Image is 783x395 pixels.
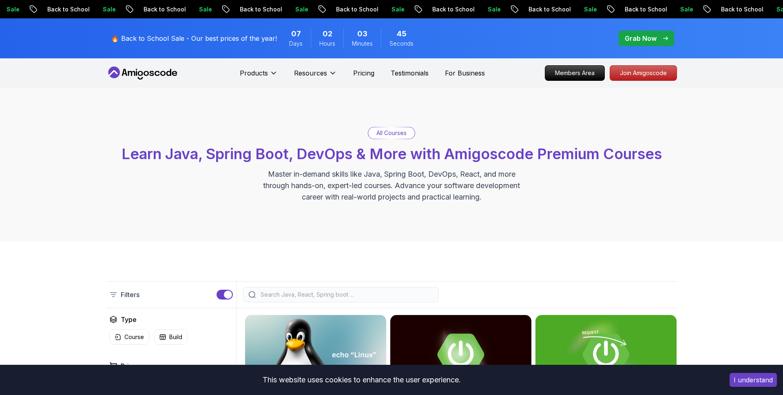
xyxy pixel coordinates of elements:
[38,5,93,13] p: Back to School
[254,169,529,203] p: Master in-demand skills like Java, Spring Boot, DevOps, React, and more through hands-on, expert-...
[382,5,408,13] p: Sale
[323,28,332,40] span: 2 Hours
[230,5,285,13] p: Back to School
[124,333,144,341] p: Course
[352,40,373,48] span: Minutes
[109,329,149,345] button: Course
[711,5,767,13] p: Back to School
[319,40,335,48] span: Hours
[259,291,434,299] input: Search Java, React, Spring boot ...
[111,33,277,43] p: 🔥 Back to School Sale - Our best prices of the year!
[670,5,697,13] p: Sale
[730,373,777,387] button: Accept cookies
[376,129,407,137] p: All Courses
[93,5,119,13] p: Sale
[121,315,137,324] h2: Type
[625,33,657,43] p: Grab Now
[6,371,717,389] div: This website uses cookies to enhance the user experience.
[121,361,137,371] h2: Price
[610,65,677,81] a: Join Amigoscode
[422,5,478,13] p: Back to School
[615,5,670,13] p: Back to School
[154,329,188,345] button: Build
[478,5,504,13] p: Sale
[326,5,382,13] p: Back to School
[122,145,662,163] span: Learn Java, Spring Boot, DevOps & More with Amigoscode Premium Courses
[390,315,531,394] img: Advanced Spring Boot card
[291,28,301,40] span: 7 Days
[357,28,367,40] span: 3 Minutes
[240,68,268,78] p: Products
[285,5,312,13] p: Sale
[519,5,574,13] p: Back to School
[391,68,429,78] a: Testimonials
[610,66,677,80] p: Join Amigoscode
[574,5,600,13] p: Sale
[545,66,604,80] p: Members Area
[545,65,605,81] a: Members Area
[445,68,485,78] a: For Business
[289,40,303,48] span: Days
[389,40,414,48] span: Seconds
[245,315,386,394] img: Linux Fundamentals card
[169,333,182,341] p: Build
[535,315,677,394] img: Building APIs with Spring Boot card
[121,290,139,300] p: Filters
[189,5,215,13] p: Sale
[240,68,278,84] button: Products
[134,5,189,13] p: Back to School
[397,28,407,40] span: 45 Seconds
[294,68,327,78] p: Resources
[294,68,337,84] button: Resources
[353,68,374,78] a: Pricing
